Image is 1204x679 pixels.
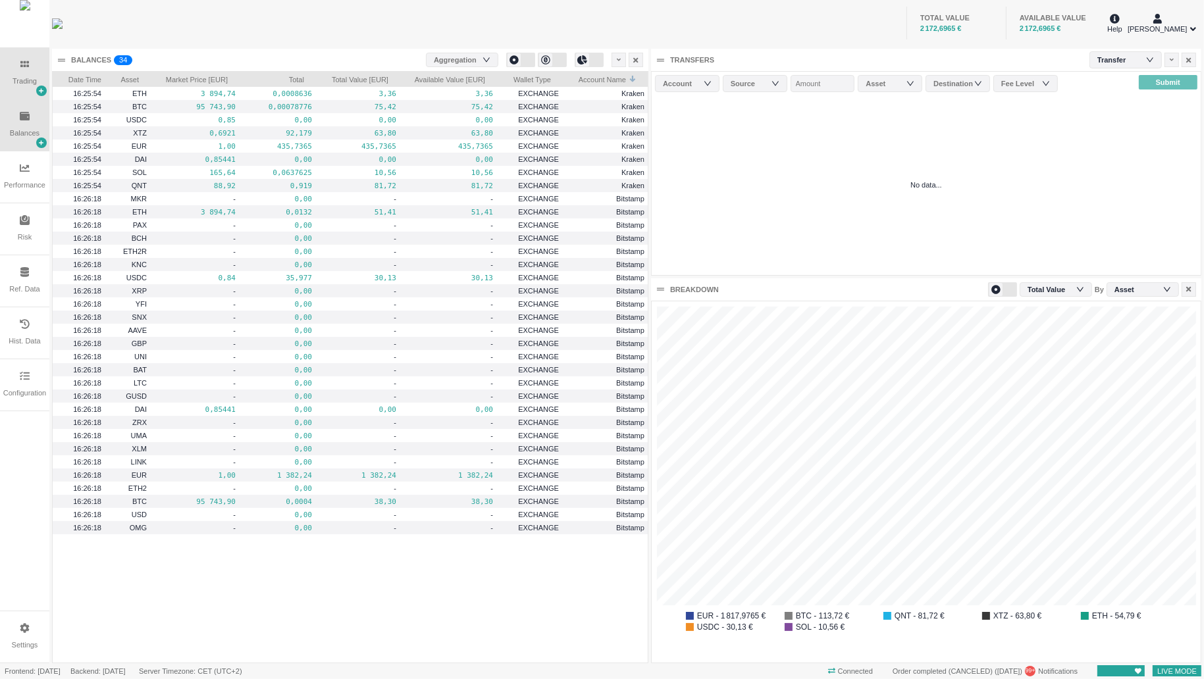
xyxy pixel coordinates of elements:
span: EXCHANGE [518,379,559,387]
span: Bitstamp [616,445,644,453]
span: - [394,432,396,440]
span: - [233,300,236,308]
span: Bitstamp [616,339,644,347]
span: USDC [126,116,147,124]
span: 16:25:54 [73,129,101,137]
div: Destination [933,77,976,90]
span: UNI [134,353,147,361]
span: - [490,195,493,203]
span: 16:25:54 [73,89,101,97]
pre: 0,00 [320,113,396,128]
pre: 0,00078776 [244,99,312,114]
span: Kraken [621,129,644,137]
pre: 1,00 [155,139,236,154]
span: 16:26:18 [73,287,101,295]
pre: 435,7365 [320,139,396,154]
span: SNX [132,313,147,321]
pre: 0,00 [404,402,493,417]
span: YFI [136,300,147,308]
span: - [490,353,493,361]
span: - [490,484,493,492]
div: Account [663,77,706,90]
span: 16:25:54 [73,168,101,176]
span: - [394,221,396,229]
span: - [490,339,493,347]
span: Kraken [621,155,644,163]
pre: 0,00 [244,257,312,272]
span: KNC [132,261,147,268]
span: - [490,261,493,268]
span: EXCHANGE [518,261,559,268]
pre: 0,00 [320,152,396,167]
i: icon: down [1163,285,1171,293]
span: 16:26:18 [73,484,101,492]
div: Help [1107,12,1122,34]
span: EXCHANGE [518,445,559,453]
span: EXCHANGE [518,195,559,203]
span: - [233,432,236,440]
span: Date Time [57,72,101,85]
span: - [233,234,236,242]
span: Bitstamp [616,274,644,282]
pre: 3 894,74 [155,86,236,101]
span: Account Name [567,72,626,85]
span: EXCHANGE [518,221,559,229]
div: Total Value [1028,280,1078,299]
input: Amount [791,75,855,92]
span: 16:26:18 [73,405,101,413]
pre: 81,72 [404,178,493,193]
span: - [394,339,396,347]
pre: 0,00 [244,349,312,365]
div: Performance [4,180,45,191]
pre: 435,7365 [404,139,493,154]
span: Submit [1156,77,1180,88]
span: 16:25:54 [73,182,101,189]
span: ETH2R [123,247,147,255]
span: - [490,234,493,242]
pre: 0,0637625 [244,165,312,180]
span: 16:26:18 [73,261,101,268]
span: Bitstamp [616,300,644,308]
span: - [233,221,236,229]
span: - [394,458,396,466]
div: Asset [866,77,908,90]
pre: 10,56 [404,165,493,180]
span: Bitstamp [616,458,644,466]
div: Risk [18,232,32,243]
span: UMA [131,432,147,440]
span: MKR [131,195,147,203]
span: - [394,353,396,361]
span: By [1095,284,1104,295]
pre: 0,00 [244,231,312,246]
div: Hist. Data [9,336,40,347]
span: ETH2 [128,484,147,492]
span: - [394,418,396,426]
pre: 51,41 [404,205,493,220]
span: EXCHANGE [518,300,559,308]
span: Kraken [621,89,644,97]
span: - [490,379,493,387]
span: - [490,287,493,295]
span: Total Value [EUR] [320,72,388,85]
pre: 0,00 [244,389,312,404]
span: LTC [134,379,147,387]
span: 16:26:18 [73,379,101,387]
div: TOTAL VALUE [920,13,993,24]
span: Kraken [621,142,644,150]
span: - [490,313,493,321]
span: BTC [132,103,147,111]
pre: 92,179 [244,126,312,141]
span: 16:26:18 [73,313,101,321]
span: EUR [132,471,147,479]
span: Asset [109,72,139,85]
span: EXCHANGE [518,182,559,189]
span: 16:26:18 [73,353,101,361]
pre: 0,00 [244,441,312,457]
i: icon: down [906,79,914,88]
pre: 1,00 [155,468,236,483]
span: EXCHANGE [518,326,559,334]
span: EXCHANGE [518,339,559,347]
span: GUSD [126,392,147,400]
pre: 0,00 [244,428,312,443]
pre: 63,80 [404,126,493,141]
